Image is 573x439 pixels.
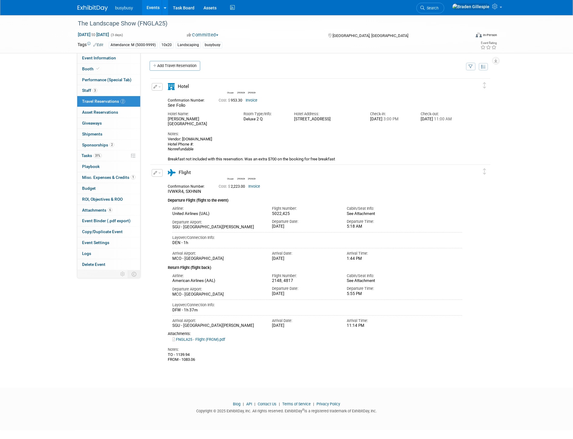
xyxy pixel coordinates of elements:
span: 6 [108,208,112,212]
span: Event Settings [82,240,109,245]
div: Attendance: M (5000-9999) [109,42,157,48]
div: Ryan Gertz [247,82,257,94]
div: Ryan Gertz [247,168,257,180]
div: Flight Number: [272,273,338,279]
div: Hotel Name: [168,111,234,117]
a: Misc. Expenses & Credits1 [77,172,140,183]
a: API [246,402,252,406]
div: Notes: [168,131,462,137]
div: Chasen Truman [227,91,234,94]
div: Departure Time: [347,219,412,224]
span: ROI, Objectives & ROO [82,197,123,202]
div: SGU - [GEOGRAPHIC_DATA][PERSON_NAME] [172,323,263,328]
span: Event Information [82,55,116,60]
div: [DATE] [272,291,338,297]
span: Sponsorships [82,142,114,147]
span: Shipments [82,132,102,136]
a: Tasks31% [77,150,140,161]
div: Attachments: [168,331,462,336]
a: Travel Reservations2 [77,96,140,107]
div: SGU - [GEOGRAPHIC_DATA][PERSON_NAME] [172,225,263,230]
i: Booth reservation complete [96,67,99,70]
div: Chasen Truman [227,177,234,180]
div: Ryan Gertz [248,91,256,94]
div: Notes: [168,347,462,352]
span: IVWKR4, SXHNIN [168,189,201,194]
span: [GEOGRAPHIC_DATA], [GEOGRAPHIC_DATA] [333,33,408,38]
a: Event Binder (.pdf export) [77,216,140,226]
div: Cabin/Seat Info: [347,206,412,211]
img: Chasen Truman [227,168,235,177]
span: Performance (Special Tab) [82,77,131,82]
span: See Folio [168,103,185,108]
i: Click and drag to move item [483,169,486,175]
div: Arrival Time: [347,251,412,256]
div: Arrival Date: [272,251,338,256]
span: Cost: $ [219,98,231,102]
div: MCO - [GEOGRAPHIC_DATA] [172,256,263,261]
div: 2148, 4817 [272,278,338,283]
div: [STREET_ADDRESS] [294,117,361,122]
i: Hotel [168,83,175,90]
div: 11:14 PM [347,323,412,328]
span: to [91,32,96,37]
span: Tasks [81,153,102,158]
div: Deluxe 2 Q [243,117,285,122]
a: Performance (Special Tab) [77,75,140,85]
i: Flight [168,169,176,176]
div: Layover/Connection Info: [172,235,462,240]
div: Airline: [172,206,263,211]
span: Travel Reservations [82,99,125,104]
div: 5:55 PM [347,291,412,297]
a: FNGLA25 - Flight (FROM).pdf [172,337,225,342]
span: 953.30 [219,98,245,102]
div: 1:44 PM [347,256,412,261]
span: 11:00 AM [433,117,452,121]
a: Invoice [248,184,260,189]
div: The Landscape Show (FNGLA25) [76,18,461,29]
a: Playbook [77,161,140,172]
td: Tags [78,42,103,49]
td: Personalize Event Tab Strip [118,270,128,278]
span: 1 [131,175,135,179]
span: | [253,402,257,406]
a: Invoice [246,98,257,102]
div: Arrival Airport: [172,318,263,323]
span: busybusy [115,5,133,10]
span: Staff [82,88,97,93]
img: Hobbs Nyberg [237,168,246,177]
div: [DATE] [370,117,412,122]
span: Cost: $ [219,184,231,189]
a: Booth [77,64,140,74]
div: TO - 1139.94 FROM - 1083.06 [168,352,462,362]
span: Event Binder (.pdf export) [82,218,131,223]
a: Search [416,3,444,13]
img: ExhibitDay [78,5,108,11]
div: Chasen Truman [225,168,236,180]
a: Contact Us [258,402,277,406]
span: | [241,402,245,406]
div: Arrival Airport: [172,251,263,256]
div: [DATE] [272,224,338,229]
a: Event Information [77,53,140,63]
a: Budget [77,183,140,194]
div: Airline: [172,273,263,279]
span: | [312,402,316,406]
span: Flight [179,170,191,175]
div: Hobbs Nyberg [236,82,247,94]
div: Departure Date: [272,219,338,224]
a: Attachments6 [77,205,140,216]
div: See Attachment [347,278,412,283]
button: Committed [185,32,221,38]
a: Edit [93,43,103,47]
span: Budget [82,186,96,191]
span: 2 [121,99,125,104]
div: In-Person [483,33,497,37]
div: Event Rating [480,42,497,45]
span: Logs [82,251,91,256]
div: United Airlines (UAL) [172,211,263,216]
div: Check-in: [370,111,412,117]
a: Privacy Policy [316,402,340,406]
span: Playbook [82,164,100,169]
img: Ryan Gertz [248,168,257,177]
